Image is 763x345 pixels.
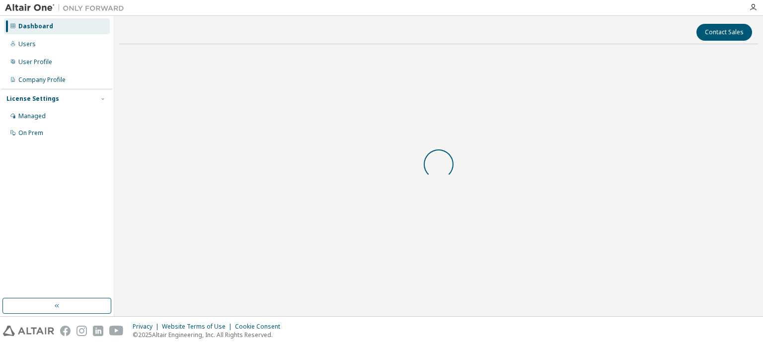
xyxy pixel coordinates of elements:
[133,323,162,331] div: Privacy
[18,76,66,84] div: Company Profile
[235,323,286,331] div: Cookie Consent
[162,323,235,331] div: Website Terms of Use
[60,326,71,336] img: facebook.svg
[133,331,286,339] p: © 2025 Altair Engineering, Inc. All Rights Reserved.
[6,95,59,103] div: License Settings
[76,326,87,336] img: instagram.svg
[5,3,129,13] img: Altair One
[18,112,46,120] div: Managed
[3,326,54,336] img: altair_logo.svg
[18,40,36,48] div: Users
[18,129,43,137] div: On Prem
[18,22,53,30] div: Dashboard
[18,58,52,66] div: User Profile
[696,24,752,41] button: Contact Sales
[93,326,103,336] img: linkedin.svg
[109,326,124,336] img: youtube.svg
